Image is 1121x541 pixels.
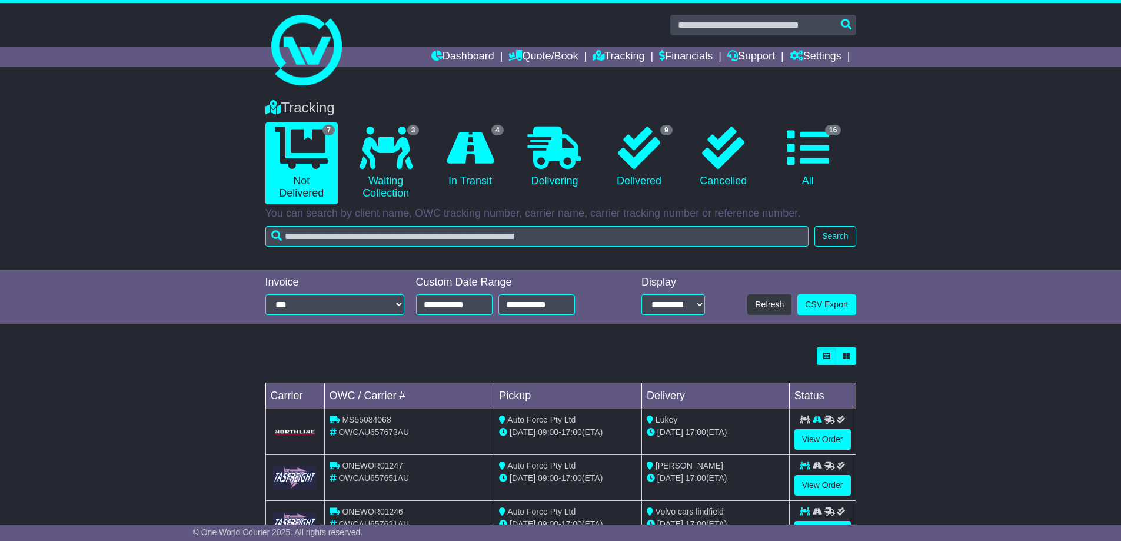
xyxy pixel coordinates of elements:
span: 17:00 [561,519,582,529]
span: [DATE] [510,427,535,437]
span: Auto Force Pty Ltd [507,461,576,470]
div: (ETA) [647,472,784,484]
a: 7 Not Delivered [265,122,338,204]
span: [DATE] [510,473,535,483]
span: [PERSON_NAME] [656,461,723,470]
span: ONEWOR01247 [342,461,403,470]
span: Auto Force Pty Ltd [507,415,576,424]
span: [DATE] [657,473,683,483]
span: 09:00 [538,473,558,483]
button: Refresh [747,294,791,315]
span: 7 [322,125,335,135]
span: 9 [660,125,673,135]
div: - (ETA) [499,472,637,484]
a: Support [727,47,775,67]
div: - (ETA) [499,518,637,530]
p: You can search by client name, OWC tracking number, carrier name, carrier tracking number or refe... [265,207,856,220]
a: CSV Export [797,294,856,315]
span: OWCAU657621AU [338,519,409,529]
a: Financials [659,47,713,67]
div: (ETA) [647,426,784,439]
span: 3 [407,125,420,135]
span: © One World Courier 2025. All rights reserved. [193,527,363,537]
div: - (ETA) [499,426,637,439]
a: Dashboard [431,47,494,67]
span: [DATE] [510,519,535,529]
span: Lukey [656,415,677,424]
span: 17:00 [561,473,582,483]
span: [DATE] [657,427,683,437]
div: (ETA) [647,518,784,530]
a: 16 All [771,122,844,192]
a: Delivering [518,122,591,192]
td: Pickup [494,383,642,409]
img: GetCarrierServiceLogo [273,466,317,489]
a: Quote/Book [508,47,578,67]
span: Volvo cars lindfield [656,507,724,516]
td: OWC / Carrier # [324,383,494,409]
td: Status [789,383,856,409]
div: Custom Date Range [416,276,605,289]
img: GetCarrierServiceLogo [273,512,317,535]
span: 17:00 [686,427,706,437]
span: 17:00 [686,473,706,483]
div: Invoice [265,276,404,289]
span: Auto Force Pty Ltd [507,507,576,516]
div: Tracking [260,99,862,117]
span: 17:00 [686,519,706,529]
button: Search [814,226,856,247]
a: View Order [794,475,851,496]
a: 4 In Transit [434,122,506,192]
a: 3 Waiting Collection [350,122,422,204]
span: 4 [491,125,504,135]
span: OWCAU657673AU [338,427,409,437]
span: 17:00 [561,427,582,437]
img: GetCarrierServiceLogo [273,429,317,436]
span: 09:00 [538,427,558,437]
span: ONEWOR01246 [342,507,403,516]
span: 09:00 [538,519,558,529]
span: [DATE] [657,519,683,529]
a: View Order [794,429,851,450]
a: Tracking [593,47,644,67]
a: Settings [790,47,841,67]
div: Display [641,276,705,289]
span: MS55084068 [342,415,391,424]
a: Cancelled [687,122,760,192]
span: OWCAU657651AU [338,473,409,483]
span: 16 [825,125,841,135]
td: Carrier [265,383,324,409]
a: 9 Delivered [603,122,675,192]
td: Delivery [641,383,789,409]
